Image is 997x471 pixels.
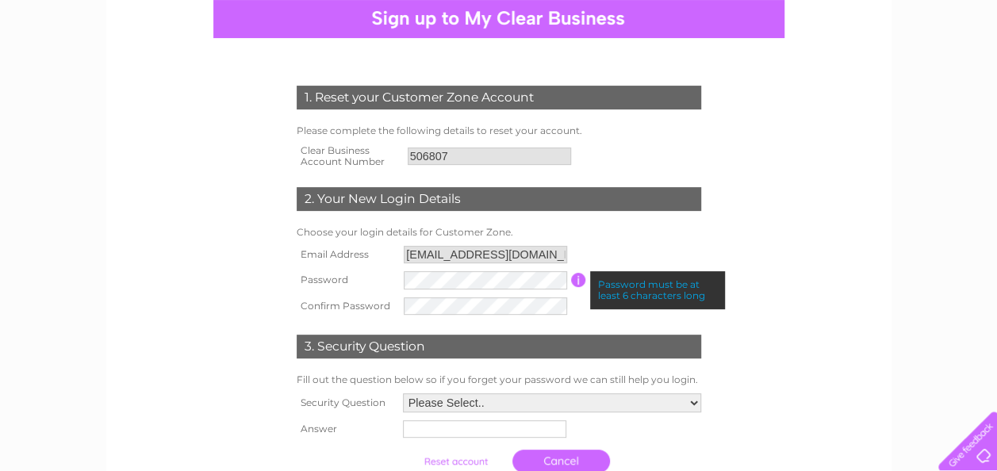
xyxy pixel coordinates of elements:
a: Water [775,67,805,79]
div: 1. Reset your Customer Zone Account [297,86,701,109]
a: Blog [916,67,939,79]
th: Answer [293,416,399,442]
a: Energy [815,67,849,79]
th: Password [293,267,401,293]
td: Fill out the question below so if you forget your password we can still help you login. [293,370,705,389]
div: Clear Business is a trading name of Verastar Limited (registered in [GEOGRAPHIC_DATA] No. 3667643... [125,9,874,77]
th: Security Question [293,389,399,416]
img: logo.png [35,41,116,90]
a: Contact [949,67,987,79]
div: 2. Your New Login Details [297,187,701,211]
td: Please complete the following details to reset your account. [293,121,705,140]
th: Confirm Password [293,293,401,320]
div: 3. Security Question [297,335,701,358]
th: Email Address [293,242,401,267]
td: Choose your login details for Customer Zone. [293,223,705,242]
a: 0333 014 3131 [698,8,807,28]
div: Password must be at least 6 characters long [590,271,725,309]
input: Information [571,273,586,287]
a: Telecoms [859,67,907,79]
th: Clear Business Account Number [293,140,404,172]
